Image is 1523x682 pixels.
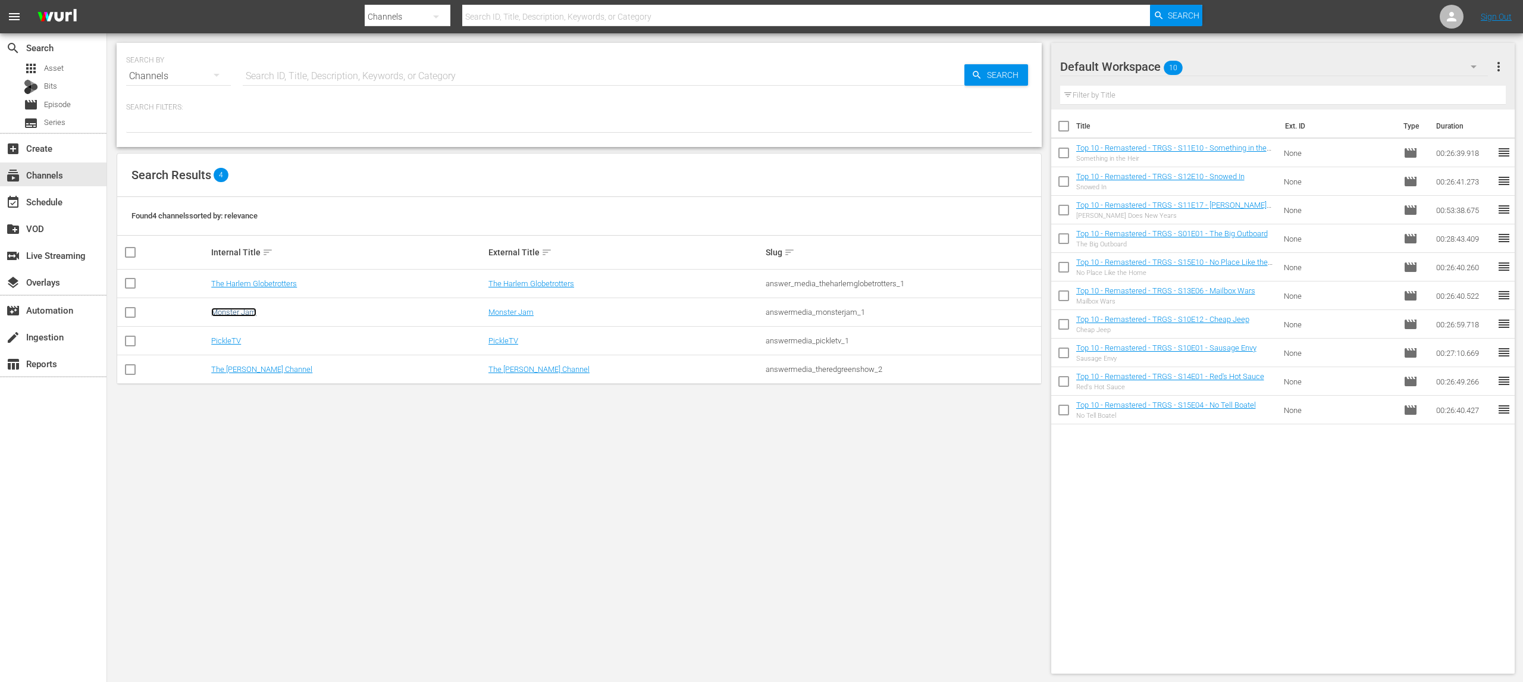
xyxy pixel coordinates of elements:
[1431,339,1497,367] td: 00:27:10.669
[6,142,20,156] span: Create
[6,304,20,318] span: Automation
[1279,167,1399,196] td: None
[1076,298,1255,305] div: Mailbox Wars
[7,10,21,24] span: menu
[1403,346,1418,360] span: Episode
[1076,355,1256,362] div: Sausage Envy
[211,365,312,374] a: The [PERSON_NAME] Channel
[1429,110,1500,143] th: Duration
[1403,174,1418,189] span: Episode
[784,247,795,258] span: sort
[1481,12,1512,21] a: Sign Out
[1076,183,1245,191] div: Snowed In
[1076,383,1264,391] div: Red's Hot Sauce
[1403,146,1418,160] span: Episode
[1431,310,1497,339] td: 00:26:59.718
[1497,231,1511,245] span: reorder
[1076,372,1264,381] a: Top 10 - Remastered - TRGS - S14E01 - Red's Hot Sauce
[1076,143,1271,161] a: Top 10 - Remastered - TRGS - S11E10 - Something in the Heir
[1076,286,1255,295] a: Top 10 - Remastered - TRGS - S13E06 - Mailbox Wars
[1403,260,1418,274] span: Episode
[1491,60,1506,74] span: more_vert
[488,336,518,345] a: PickleTV
[1403,203,1418,217] span: Episode
[1431,139,1497,167] td: 00:26:39.918
[6,41,20,55] span: Search
[24,80,38,94] div: Bits
[1403,374,1418,389] span: Episode
[982,64,1028,86] span: Search
[1076,229,1268,238] a: Top 10 - Remastered - TRGS - S01E01 - The Big Outboard
[766,365,1039,374] div: answermedia_theredgreenshow_2
[24,116,38,130] span: Series
[131,211,258,220] span: Found 4 channels sorted by: relevance
[541,247,552,258] span: sort
[1431,196,1497,224] td: 00:53:38.675
[1431,396,1497,424] td: 00:26:40.427
[211,279,297,288] a: The Harlem Globetrotters
[1497,288,1511,302] span: reorder
[1076,240,1268,248] div: The Big Outboard
[488,245,762,259] div: External Title
[126,102,1032,112] p: Search Filters:
[488,365,590,374] a: The [PERSON_NAME] Channel
[211,336,241,345] a: PickleTV
[1497,402,1511,417] span: reorder
[1279,367,1399,396] td: None
[44,99,71,111] span: Episode
[1497,345,1511,359] span: reorder
[1279,310,1399,339] td: None
[1168,5,1199,26] span: Search
[1497,259,1511,274] span: reorder
[1279,253,1399,281] td: None
[44,80,57,92] span: Bits
[24,98,38,112] span: Episode
[29,3,86,31] img: ans4CAIJ8jUAAAAAAAAAAAAAAAAAAAAAAAAgQb4GAAAAAAAAAAAAAAAAAAAAAAAAJMjXAAAAAAAAAAAAAAAAAAAAAAAAgAT5G...
[1278,110,1397,143] th: Ext. ID
[1403,403,1418,417] span: Episode
[1076,258,1273,276] a: Top 10 - Remastered - TRGS - S15E10 - No Place Like the Home
[1497,202,1511,217] span: reorder
[766,279,1039,288] div: answer_media_theharlemglobetrotters_1
[1431,367,1497,396] td: 00:26:49.266
[766,245,1039,259] div: Slug
[6,222,20,236] span: VOD
[6,168,20,183] span: Channels
[1431,253,1497,281] td: 00:26:40.260
[211,308,256,317] a: Monster Jam
[131,168,211,182] span: Search Results
[964,64,1028,86] button: Search
[488,279,574,288] a: The Harlem Globetrotters
[488,308,534,317] a: Monster Jam
[44,117,65,129] span: Series
[1431,281,1497,310] td: 00:26:40.522
[1060,50,1488,83] div: Default Workspace
[126,60,231,93] div: Channels
[6,330,20,345] span: Ingestion
[1076,155,1275,162] div: Something in the Heir
[1150,5,1202,26] button: Search
[1497,374,1511,388] span: reorder
[44,62,64,74] span: Asset
[1076,343,1256,352] a: Top 10 - Remastered - TRGS - S10E01 - Sausage Envy
[1076,401,1256,409] a: Top 10 - Remastered - TRGS - S15E04 - No Tell Boatel
[24,61,38,76] span: Asset
[1279,339,1399,367] td: None
[6,276,20,290] span: Overlays
[1403,231,1418,246] span: Episode
[766,336,1039,345] div: answermedia_pickletv_1
[1497,174,1511,188] span: reorder
[1396,110,1429,143] th: Type
[1076,201,1271,218] a: Top 10 - Remastered - TRGS - S11E17 - [PERSON_NAME] Does New Years
[1497,145,1511,159] span: reorder
[1076,110,1278,143] th: Title
[1403,317,1418,331] span: Episode
[1431,167,1497,196] td: 00:26:41.273
[1279,139,1399,167] td: None
[1497,317,1511,331] span: reorder
[1279,281,1399,310] td: None
[1076,412,1256,420] div: No Tell Boatel
[1279,224,1399,253] td: None
[1279,196,1399,224] td: None
[262,247,273,258] span: sort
